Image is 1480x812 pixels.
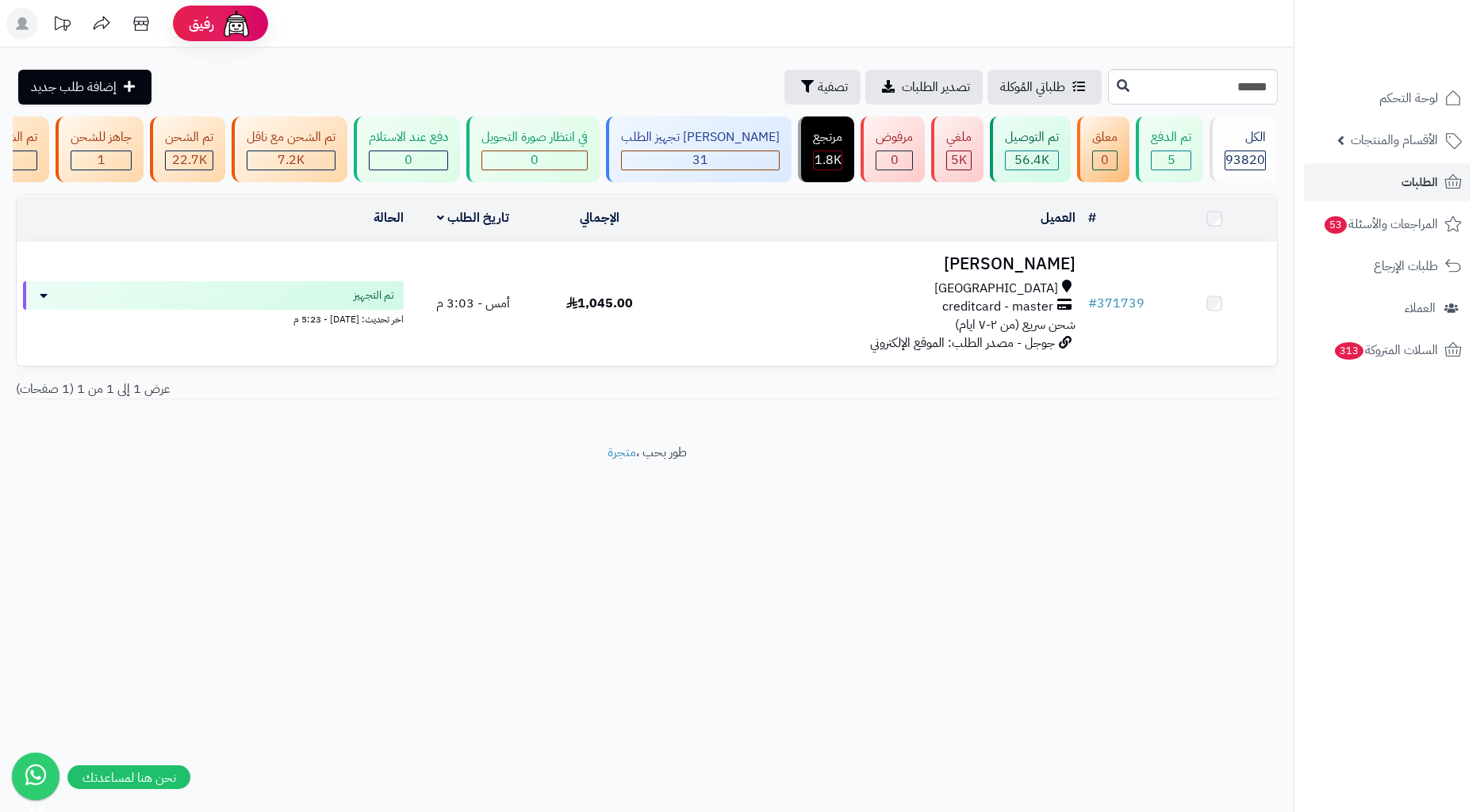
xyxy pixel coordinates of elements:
span: # [1088,294,1097,313]
button: تصفية [784,70,861,105]
span: الأقسام والمنتجات [1351,129,1438,151]
span: 0 [1101,151,1109,170]
a: # [1088,208,1096,227]
span: الطلبات [1401,171,1438,193]
a: المراجعات والأسئلة53 [1304,205,1470,243]
span: لوحة التحكم [1379,87,1438,109]
span: 1 [98,151,105,170]
span: 56.4K [1014,151,1049,170]
div: الكل [1225,128,1266,147]
a: تاريخ الطلب [437,208,509,227]
a: تم التوصيل 56.4K [987,116,1074,182]
span: طلبات الإرجاع [1374,255,1438,277]
a: مرفوض 0 [857,116,928,182]
div: ملغي [946,128,972,147]
span: 0 [531,151,539,170]
span: 31 [692,151,708,170]
div: اخر تحديث: [DATE] - 5:23 م [23,310,404,326]
a: الطلبات [1304,163,1470,201]
a: السلات المتروكة313 [1304,331,1470,369]
div: 1 [71,151,131,170]
a: الإجمالي [580,208,619,227]
span: 5 [1168,151,1175,170]
div: 0 [1093,151,1117,170]
span: 53 [1325,216,1347,234]
span: [GEOGRAPHIC_DATA] [934,280,1058,298]
div: 0 [876,151,912,170]
a: تم الشحن 22.7K [147,116,228,182]
a: لوحة التحكم [1304,79,1470,117]
div: 1798 [814,151,842,170]
span: شحن سريع (من ٢-٧ ايام) [955,315,1075,334]
span: تصفية [818,78,848,97]
div: 31 [622,151,779,170]
span: العملاء [1405,297,1436,319]
div: معلق [1092,128,1118,147]
span: creditcard - master [942,298,1053,316]
div: مرتجع [813,128,842,147]
span: 1,045.00 [566,294,633,313]
a: الكل93820 [1206,116,1281,182]
div: مرفوض [876,128,913,147]
span: 0 [405,151,412,170]
div: تم الشحن مع ناقل [247,128,335,147]
a: طلبات الإرجاع [1304,247,1470,285]
div: 5 [1152,151,1191,170]
a: في انتظار صورة التحويل 0 [463,116,603,182]
div: تم الشحن [165,128,213,147]
a: [PERSON_NAME] تجهيز الطلب 31 [603,116,795,182]
div: 0 [482,151,587,170]
div: في انتظار صورة التحويل [481,128,588,147]
span: السلات المتروكة [1333,339,1438,361]
div: دفع عند الاستلام [369,128,448,147]
a: معلق 0 [1074,116,1133,182]
a: دفع عند الاستلام 0 [351,116,463,182]
a: تم الدفع 5 [1133,116,1206,182]
span: تصدير الطلبات [902,78,970,97]
span: إضافة طلب جديد [31,78,117,97]
span: تم التجهيز [354,288,394,303]
a: تصدير الطلبات [865,70,983,105]
span: 313 [1335,342,1363,360]
a: متجرة [608,443,636,462]
a: الحالة [374,208,404,227]
div: عرض 1 إلى 1 من 1 (1 صفحات) [4,380,647,398]
span: 0 [891,151,899,170]
div: تم الدفع [1151,128,1191,147]
span: رفيق [189,14,214,33]
a: #371739 [1088,294,1145,313]
a: إضافة طلب جديد [18,70,151,105]
div: [PERSON_NAME] تجهيز الطلب [621,128,780,147]
div: 56388 [1006,151,1058,170]
span: جوجل - مصدر الطلب: الموقع الإلكتروني [870,334,1055,353]
a: طلباتي المُوكلة [987,70,1102,105]
span: طلباتي المُوكلة [1000,78,1065,97]
div: 22730 [166,151,213,170]
span: 22.7K [172,151,207,170]
span: 5K [951,151,967,170]
a: ملغي 5K [928,116,987,182]
a: تم الشحن مع ناقل 7.2K [228,116,351,182]
div: 4950 [947,151,971,170]
div: جاهز للشحن [71,128,132,147]
span: 7.2K [278,151,305,170]
span: 1.8K [815,151,842,170]
h3: [PERSON_NAME] [669,255,1075,273]
div: تم التوصيل [1005,128,1059,147]
div: 7223 [247,151,335,170]
a: تحديثات المنصة [42,8,82,44]
a: العملاء [1304,289,1470,327]
a: جاهز للشحن 1 [52,116,147,182]
span: المراجعات والأسئلة [1323,213,1438,235]
a: مرتجع 1.8K [795,116,857,182]
span: أمس - 3:03 م [436,294,510,313]
span: 93820 [1225,151,1265,170]
a: العميل [1041,208,1075,227]
div: 0 [370,151,447,170]
img: ai-face.png [220,8,252,40]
